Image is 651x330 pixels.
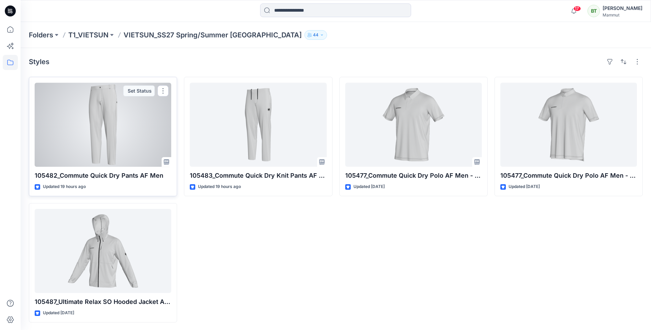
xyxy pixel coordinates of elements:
span: 17 [573,6,581,11]
a: 105483_Commute Quick Dry Knit Pants AF Men [190,83,326,167]
p: 105483_Commute Quick Dry Knit Pants AF Men [190,171,326,180]
p: VIETSUN_SS27 Spring/Summer [GEOGRAPHIC_DATA] [124,30,302,40]
div: [PERSON_NAME] [603,4,642,12]
a: Folders [29,30,53,40]
p: 105487_Ultimate Relax SO Hooded Jacket AF Men [35,297,171,307]
a: 105482_Commute Quick Dry Pants AF Men [35,83,171,167]
p: Updated 19 hours ago [198,183,241,190]
div: Mammut [603,12,642,17]
p: 105482_Commute Quick Dry Pants AF Men [35,171,171,180]
a: 105477_Commute Quick Dry Polo AF Men - OP2 [500,83,637,167]
p: 105477_Commute Quick Dry Polo AF Men - OP1 [345,171,482,180]
a: T1_VIETSUN [68,30,108,40]
h4: Styles [29,58,49,66]
p: Updated [DATE] [43,309,74,317]
a: 105487_Ultimate Relax SO Hooded Jacket AF Men [35,209,171,293]
a: 105477_Commute Quick Dry Polo AF Men - OP1 [345,83,482,167]
p: Updated [DATE] [509,183,540,190]
div: BT [588,5,600,17]
p: 44 [313,31,318,39]
p: Updated [DATE] [353,183,385,190]
button: 44 [304,30,327,40]
p: Updated 19 hours ago [43,183,86,190]
p: 105477_Commute Quick Dry Polo AF Men - OP2 [500,171,637,180]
